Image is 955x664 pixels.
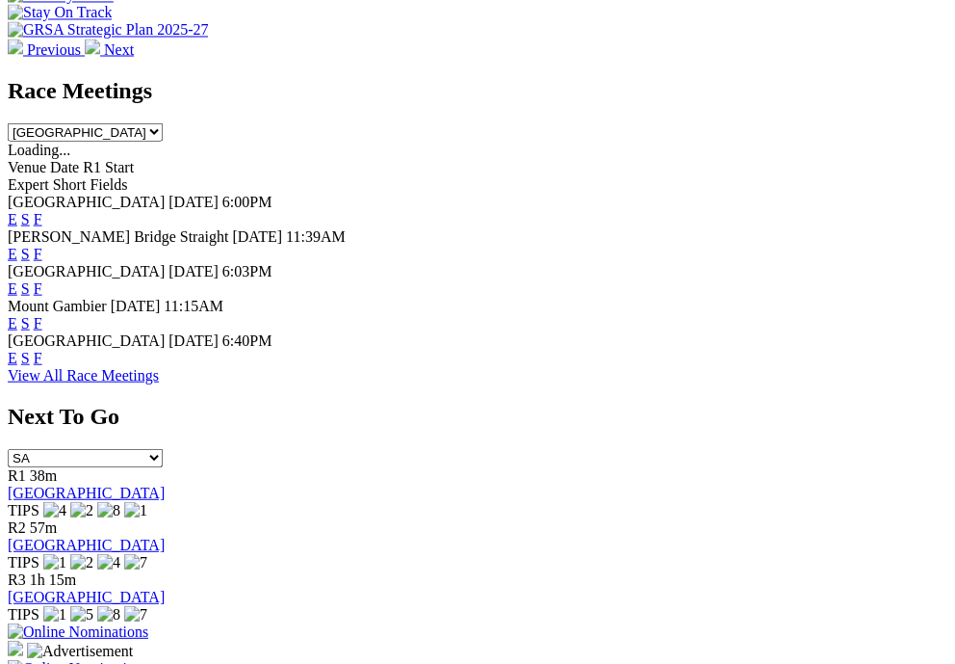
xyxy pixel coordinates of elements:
[43,553,66,571] img: 1
[70,501,93,518] img: 2
[232,227,282,244] span: [DATE]
[104,40,134,57] span: Next
[8,21,208,39] img: GRSA Strategic Plan 2025-27
[34,210,42,226] a: F
[164,297,223,313] span: 11:15AM
[8,553,39,570] span: TIPS
[222,193,272,209] span: 6:00PM
[8,536,165,552] a: [GEOGRAPHIC_DATA]
[8,349,17,365] a: E
[8,366,159,383] a: View All Race Meetings
[8,141,70,157] span: Loading...
[97,501,120,518] img: 8
[8,40,85,57] a: Previous
[8,518,26,535] span: R2
[85,39,100,54] img: chevron-right-pager-white.svg
[8,210,17,226] a: E
[53,175,87,192] span: Short
[34,245,42,261] a: F
[27,40,81,57] span: Previous
[8,39,23,54] img: chevron-left-pager-white.svg
[30,571,76,587] span: 1h 15m
[30,466,57,483] span: 38m
[8,175,49,192] span: Expert
[8,466,26,483] span: R1
[168,262,219,279] span: [DATE]
[85,40,134,57] a: Next
[222,262,272,279] span: 6:03PM
[286,227,346,244] span: 11:39AM
[70,605,93,623] img: 5
[34,279,42,296] a: F
[222,332,272,348] span: 6:40PM
[8,571,26,587] span: R3
[50,158,79,174] span: Date
[83,158,134,174] span: R1 Start
[8,501,39,518] span: TIPS
[8,279,17,296] a: E
[124,501,147,518] img: 1
[8,332,165,348] span: [GEOGRAPHIC_DATA]
[8,588,165,604] a: [GEOGRAPHIC_DATA]
[8,4,112,21] img: Stay On Track
[34,349,42,365] a: F
[43,605,66,623] img: 1
[111,297,161,313] span: [DATE]
[8,605,39,622] span: TIPS
[8,640,23,655] img: 15187_Greyhounds_GreysPlayCentral_Resize_SA_WebsiteBanner_300x115_2025.jpg
[124,553,147,571] img: 7
[21,349,30,365] a: S
[21,210,30,226] a: S
[8,227,228,244] span: [PERSON_NAME] Bridge Straight
[70,553,93,571] img: 2
[43,501,66,518] img: 4
[8,158,46,174] span: Venue
[21,314,30,331] a: S
[27,642,133,659] img: Advertisement
[8,623,148,640] img: Online Nominations
[124,605,147,623] img: 7
[8,193,165,209] span: [GEOGRAPHIC_DATA]
[8,77,947,103] h2: Race Meetings
[168,332,219,348] span: [DATE]
[168,193,219,209] span: [DATE]
[8,484,165,500] a: [GEOGRAPHIC_DATA]
[30,518,57,535] span: 57m
[8,314,17,331] a: E
[8,403,947,429] h2: Next To Go
[97,605,120,623] img: 8
[97,553,120,571] img: 4
[8,262,165,279] span: [GEOGRAPHIC_DATA]
[90,175,127,192] span: Fields
[21,245,30,261] a: S
[8,245,17,261] a: E
[8,297,107,313] span: Mount Gambier
[21,279,30,296] a: S
[34,314,42,331] a: F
